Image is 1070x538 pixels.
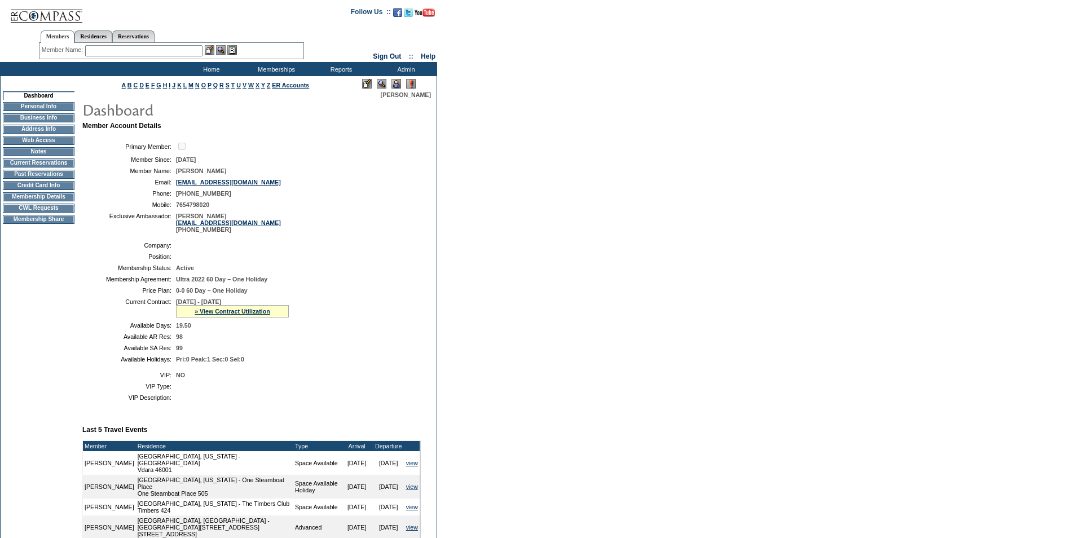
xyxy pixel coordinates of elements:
a: Subscribe to our YouTube Channel [415,11,435,18]
td: [DATE] [373,451,404,475]
a: » View Contract Utilization [195,308,270,315]
a: ER Accounts [272,82,309,89]
td: Admin [372,62,437,76]
td: Available Holidays: [87,356,171,363]
td: Type [293,441,341,451]
td: Home [178,62,243,76]
a: [EMAIL_ADDRESS][DOMAIN_NAME] [176,219,281,226]
span: 7654798020 [176,201,209,208]
a: X [256,82,259,89]
span: 0-0 60 Day – One Holiday [176,287,248,294]
td: Position: [87,253,171,260]
td: Dashboard [3,91,74,100]
td: VIP: [87,372,171,378]
td: [DATE] [373,475,404,499]
td: Business Info [3,113,74,122]
td: Personal Info [3,102,74,111]
a: A [122,82,126,89]
a: N [195,82,200,89]
img: View [216,45,226,55]
b: Member Account Details [82,122,161,130]
a: view [406,483,418,490]
span: [DATE] [176,156,196,163]
td: Current Contract: [87,298,171,317]
a: Sign Out [373,52,401,60]
span: [DATE] - [DATE] [176,298,221,305]
td: Space Available [293,499,341,515]
a: U [236,82,241,89]
td: Notes [3,147,74,156]
td: Membership Status: [87,264,171,271]
td: VIP Type: [87,383,171,390]
td: Member Name: [87,167,171,174]
td: Available Days: [87,322,171,329]
td: CWL Requests [3,204,74,213]
td: Available AR Res: [87,333,171,340]
a: V [243,82,246,89]
td: Reports [307,62,372,76]
a: C [133,82,138,89]
a: W [248,82,254,89]
a: Y [261,82,265,89]
a: Residences [74,30,112,42]
td: Space Available Holiday [293,475,341,499]
td: Arrival [341,441,373,451]
td: Mobile: [87,201,171,208]
span: :: [409,52,413,60]
td: Primary Member: [87,141,171,152]
a: view [406,460,418,466]
a: Help [421,52,435,60]
a: B [127,82,132,89]
img: Reservations [227,45,237,55]
td: Web Access [3,136,74,145]
img: Become our fan on Facebook [393,8,402,17]
td: VIP Description: [87,394,171,401]
a: S [226,82,230,89]
img: Subscribe to our YouTube Channel [415,8,435,17]
td: Available SA Res: [87,345,171,351]
a: G [156,82,161,89]
td: Member Since: [87,156,171,163]
td: Membership Agreement: [87,276,171,283]
a: P [208,82,212,89]
td: Past Reservations [3,170,74,179]
a: T [231,82,235,89]
a: Q [213,82,218,89]
a: M [188,82,193,89]
a: [EMAIL_ADDRESS][DOMAIN_NAME] [176,179,281,186]
a: Reservations [112,30,155,42]
td: Current Reservations [3,158,74,167]
a: Become our fan on Facebook [393,11,402,18]
td: Memberships [243,62,307,76]
b: Last 5 Travel Events [82,426,147,434]
a: I [169,82,170,89]
td: [PERSON_NAME] [83,451,136,475]
span: 19.50 [176,322,191,329]
td: Credit Card Info [3,181,74,190]
span: [PERSON_NAME] [381,91,431,98]
td: [GEOGRAPHIC_DATA], [US_STATE] - The Timbers Club Timbers 424 [136,499,293,515]
img: b_edit.gif [205,45,214,55]
img: Impersonate [391,79,401,89]
td: Phone: [87,190,171,197]
a: H [163,82,168,89]
span: [PERSON_NAME] [PHONE_NUMBER] [176,213,281,233]
span: Pri:0 Peak:1 Sec:0 Sel:0 [176,356,244,363]
td: Exclusive Ambassador: [87,213,171,233]
img: View Mode [377,79,386,89]
td: [PERSON_NAME] [83,499,136,515]
td: Departure [373,441,404,451]
td: [DATE] [341,475,373,499]
td: Member [83,441,136,451]
td: Space Available [293,451,341,475]
a: E [146,82,149,89]
div: Member Name: [42,45,85,55]
span: [PHONE_NUMBER] [176,190,231,197]
td: [DATE] [373,499,404,515]
span: NO [176,372,185,378]
td: Price Plan: [87,287,171,294]
a: O [201,82,206,89]
a: view [406,504,418,510]
img: Log Concern/Member Elevation [406,79,416,89]
a: K [177,82,182,89]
